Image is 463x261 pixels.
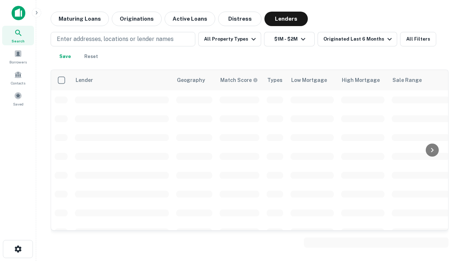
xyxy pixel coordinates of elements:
a: Search [2,26,34,45]
th: Sale Range [388,70,453,90]
a: Contacts [2,68,34,87]
div: Capitalize uses an advanced AI algorithm to match your search with the best lender. The match sco... [220,76,258,84]
th: Geography [173,70,216,90]
button: All Filters [400,32,436,46]
span: Contacts [11,80,25,86]
button: Maturing Loans [51,12,109,26]
div: Low Mortgage [291,76,327,84]
th: Capitalize uses an advanced AI algorithm to match your search with the best lender. The match sco... [216,70,263,90]
button: Lenders [264,12,308,26]
a: Saved [2,89,34,108]
button: Reset [80,49,103,64]
iframe: Chat Widget [427,180,463,215]
a: Borrowers [2,47,34,66]
button: Originated Last 6 Months [318,32,397,46]
div: High Mortgage [342,76,380,84]
button: $1M - $2M [264,32,315,46]
th: Types [263,70,287,90]
div: Sale Range [392,76,422,84]
span: Search [12,38,25,44]
img: capitalize-icon.png [12,6,25,20]
th: Low Mortgage [287,70,337,90]
p: Enter addresses, locations or lender names [57,35,174,43]
th: High Mortgage [337,70,388,90]
button: Enter addresses, locations or lender names [51,32,195,46]
h6: Match Score [220,76,256,84]
div: Originated Last 6 Months [323,35,394,43]
button: Save your search to get updates of matches that match your search criteria. [54,49,77,64]
div: Geography [177,76,205,84]
button: All Property Types [198,32,261,46]
div: Lender [76,76,93,84]
button: Active Loans [165,12,215,26]
span: Saved [13,101,24,107]
button: Originations [112,12,162,26]
span: Borrowers [9,59,27,65]
div: Types [267,76,283,84]
th: Lender [71,70,173,90]
button: Distress [218,12,262,26]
